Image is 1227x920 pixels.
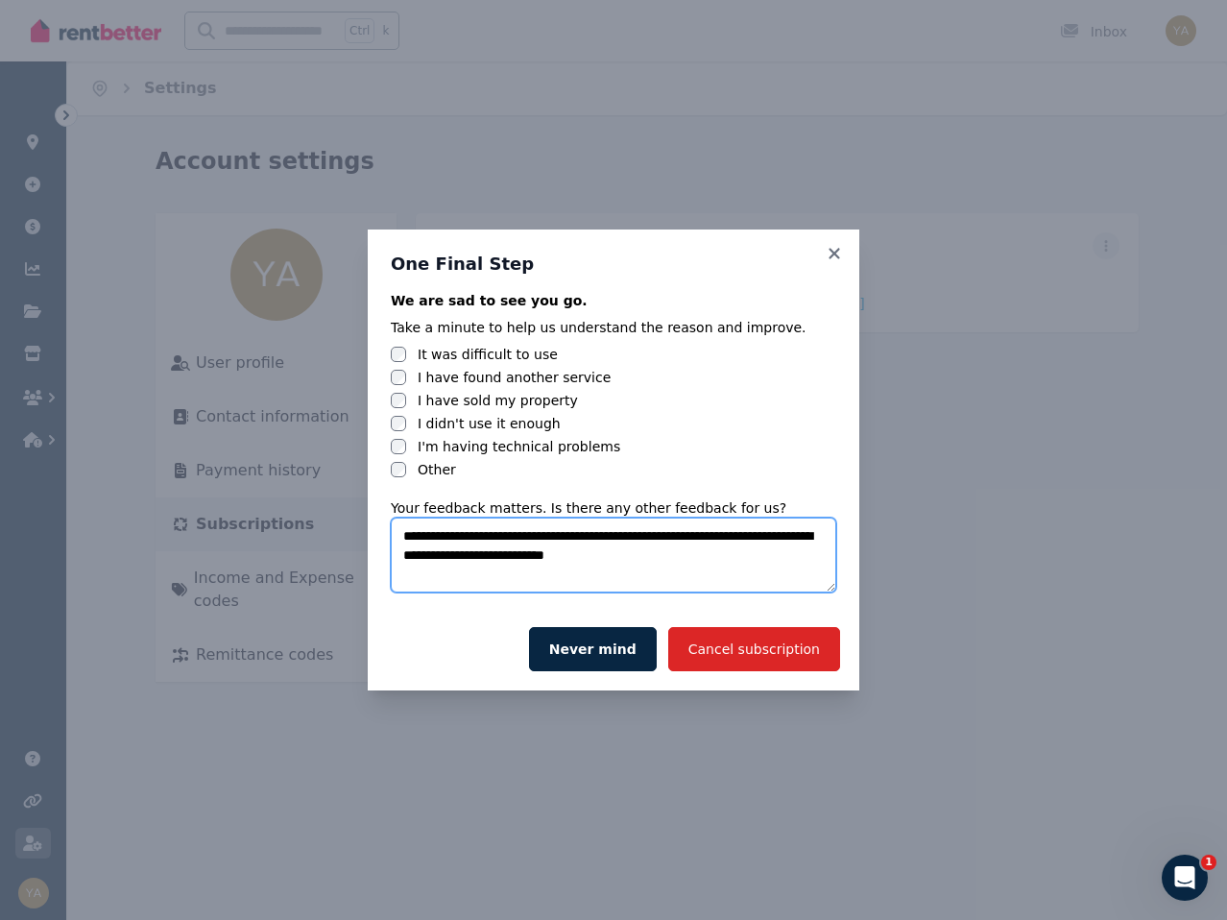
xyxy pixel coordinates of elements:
div: Your feedback matters. Is there any other feedback for us? [391,498,836,518]
h3: One Final Step [391,253,836,276]
button: Never mind [529,627,657,671]
iframe: Intercom live chat [1162,855,1208,901]
button: Cancel subscription [668,627,840,671]
label: I have found another service [418,368,611,387]
label: Other [418,460,456,479]
span: 1 [1201,855,1216,870]
label: I have sold my property [418,391,578,410]
div: We are sad to see you go. [391,291,836,310]
label: I'm having technical problems [418,437,620,456]
label: It was difficult to use [418,345,558,364]
label: I didn't use it enough [418,414,561,433]
div: Take a minute to help us understand the reason and improve. [391,318,836,337]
